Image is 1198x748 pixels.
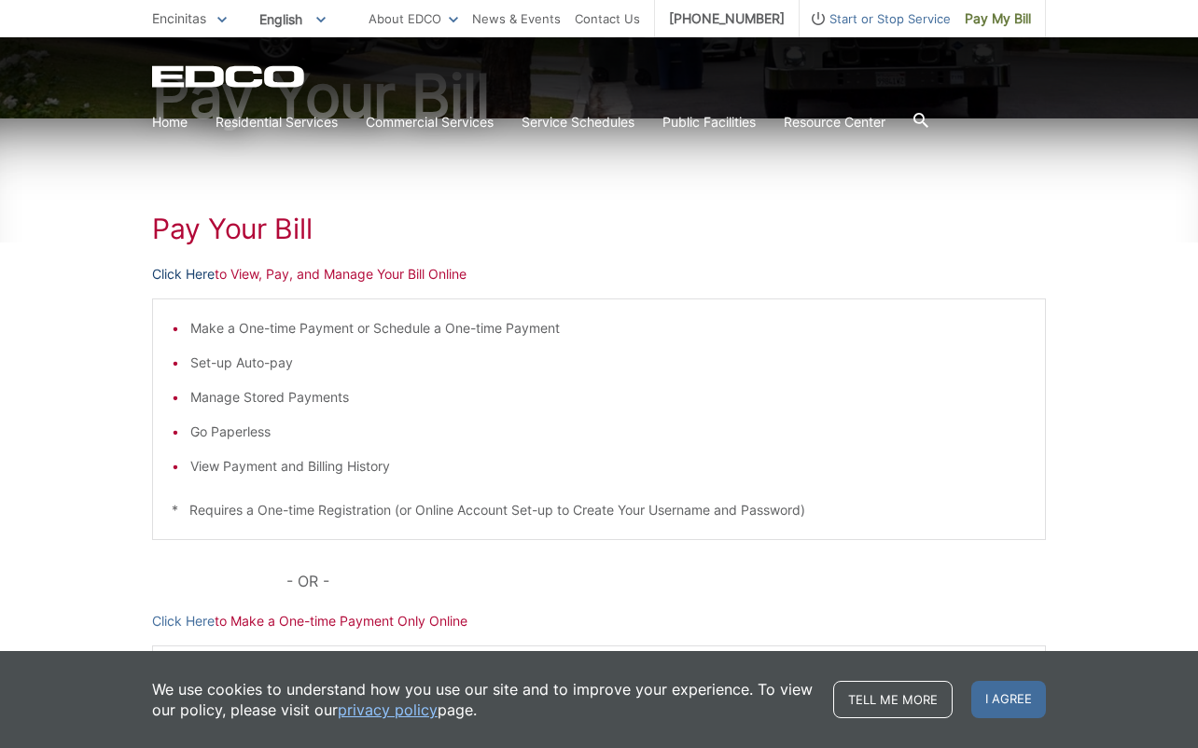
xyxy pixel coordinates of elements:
[190,387,1026,408] li: Manage Stored Payments
[152,679,815,720] p: We use cookies to understand how you use our site and to improve your experience. To view our pol...
[190,456,1026,477] li: View Payment and Billing History
[152,65,307,88] a: EDCD logo. Return to the homepage.
[472,8,561,29] a: News & Events
[286,568,1046,594] p: - OR -
[575,8,640,29] a: Contact Us
[152,212,1046,245] h1: Pay Your Bill
[245,4,340,35] span: English
[152,611,1046,631] p: to Make a One-time Payment Only Online
[369,8,458,29] a: About EDCO
[152,611,215,631] a: Click Here
[784,112,885,132] a: Resource Center
[522,112,634,132] a: Service Schedules
[152,264,1046,284] p: to View, Pay, and Manage Your Bill Online
[190,353,1026,373] li: Set-up Auto-pay
[833,681,953,718] a: Tell me more
[662,112,756,132] a: Public Facilities
[366,112,494,132] a: Commercial Services
[190,318,1026,339] li: Make a One-time Payment or Schedule a One-time Payment
[172,500,1026,520] p: * Requires a One-time Registration (or Online Account Set-up to Create Your Username and Password)
[152,264,215,284] a: Click Here
[216,112,338,132] a: Residential Services
[152,112,188,132] a: Home
[190,422,1026,442] li: Go Paperless
[338,700,438,720] a: privacy policy
[965,8,1031,29] span: Pay My Bill
[152,10,206,26] span: Encinitas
